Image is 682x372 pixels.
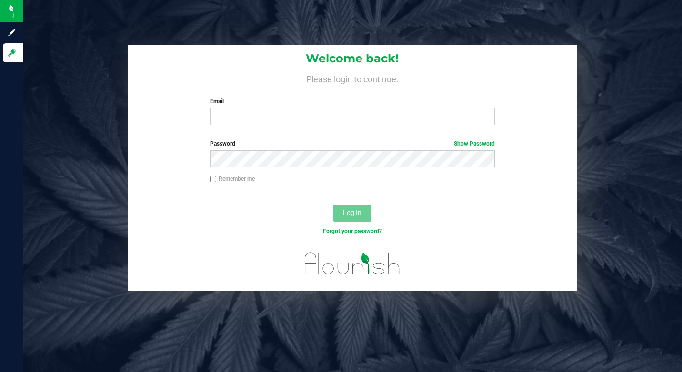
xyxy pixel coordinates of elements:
a: Forgot your password? [323,228,382,235]
label: Remember me [210,175,255,183]
h4: Please login to continue. [128,72,577,84]
input: Remember me [210,176,217,183]
h1: Welcome back! [128,52,577,65]
span: Password [210,140,235,147]
inline-svg: Log in [7,48,17,58]
button: Log In [333,205,371,222]
img: flourish_logo.svg [296,245,409,282]
a: Show Password [454,140,495,147]
inline-svg: Sign up [7,28,17,37]
span: Log In [343,209,361,216]
label: Email [210,97,495,106]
